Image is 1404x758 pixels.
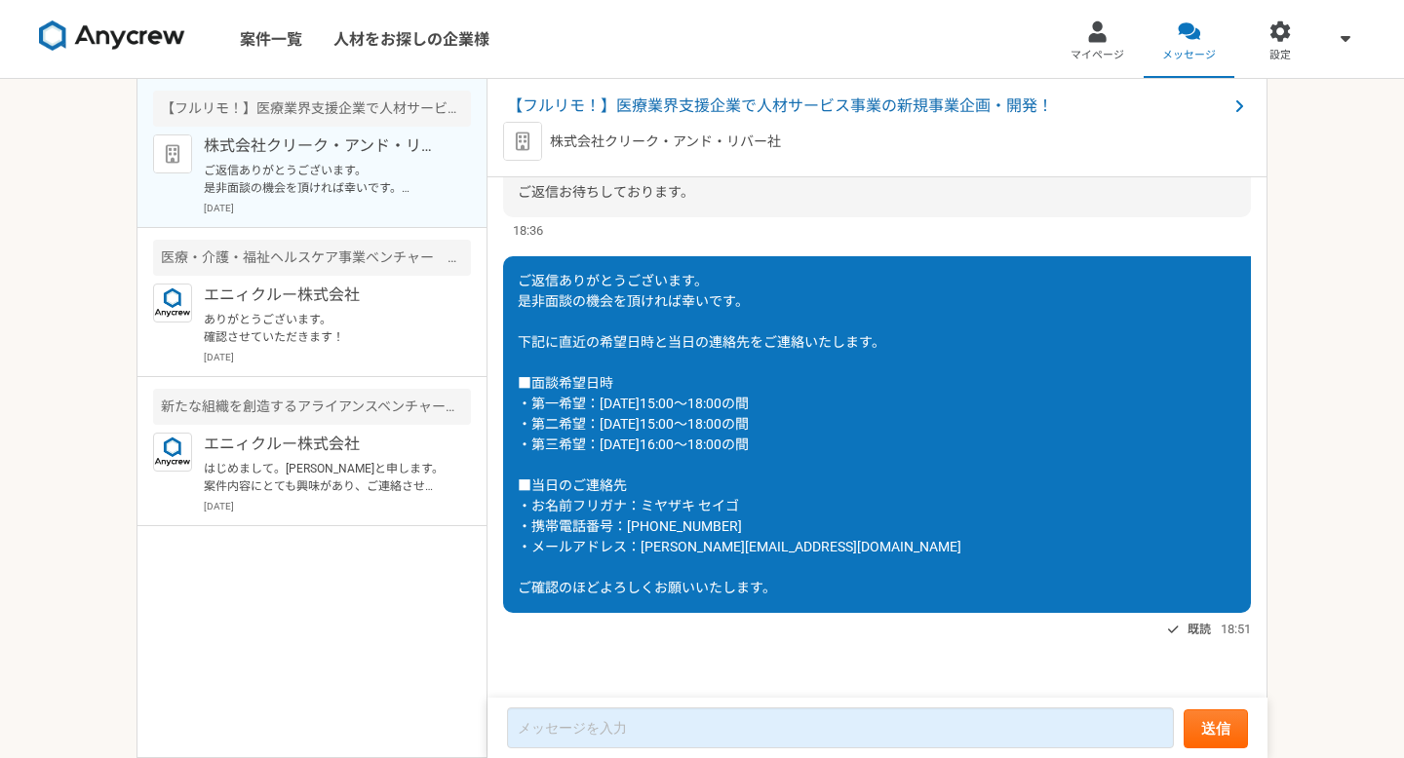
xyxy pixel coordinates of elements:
[204,201,471,215] p: [DATE]
[503,122,542,161] img: default_org_logo-42cde973f59100197ec2c8e796e4974ac8490bb5b08a0eb061ff975e4574aa76.png
[204,284,445,307] p: エニィクルー株式会社
[507,95,1228,118] span: 【フルリモ！】医療業界支援企業で人材サービス事業の新規事業企画・開発！
[204,311,445,346] p: ありがとうございます。 確認させていただきます！
[153,134,192,173] img: default_org_logo-42cde973f59100197ec2c8e796e4974ac8490bb5b08a0eb061ff975e4574aa76.png
[204,350,471,364] p: [DATE]
[153,91,471,127] div: 【フルリモ！】医療業界支援企業で人材サービス事業の新規事業企画・開発！
[204,162,445,197] p: ご返信ありがとうございます。 是非面談の機会を頂ければ幸いです。 下記に直近の希望日時と当日の連絡先をご連絡いたします。 ■面談希望日時 ・第一希望：[DATE]15:00〜18:00の間 ・第...
[204,460,445,495] p: はじめまして。[PERSON_NAME]と申します。 案件内容にとても興味があり、ご連絡させていただきました。 これまで事業企画や新規事業開発の経験があり、ぜひ一度詳しくお話を伺えればと思います...
[153,284,192,322] img: logo_text_blue_01.png
[153,433,192,472] img: logo_text_blue_01.png
[513,221,543,240] span: 18:36
[153,240,471,276] div: 医療・介護・福祉ヘルスケア事業ベンチャー 補助金・助成金リード業務
[153,389,471,425] div: 新たな組織を創造するアライアンスベンチャー 事業開発
[1071,48,1124,63] span: マイページ
[1221,620,1251,638] span: 18:51
[550,132,781,152] p: 株式会社クリーク・アンド・リバー社
[39,20,185,52] img: 8DqYSo04kwAAAAASUVORK5CYII=
[204,433,445,456] p: エニィクルー株式会社
[1269,48,1291,63] span: 設定
[1184,709,1248,748] button: 送信
[1188,618,1211,641] span: 既読
[1162,48,1216,63] span: メッセージ
[204,134,445,158] p: 株式会社クリーク・アンド・リバー社
[204,499,471,513] p: [DATE]
[518,273,961,595] span: ご返信ありがとうございます。 是非面談の機会を頂ければ幸いです。 下記に直近の希望日時と当日の連絡先をご連絡いたします。 ■面談希望日時 ・第一希望：[DATE]15:00〜18:00の間 ・第...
